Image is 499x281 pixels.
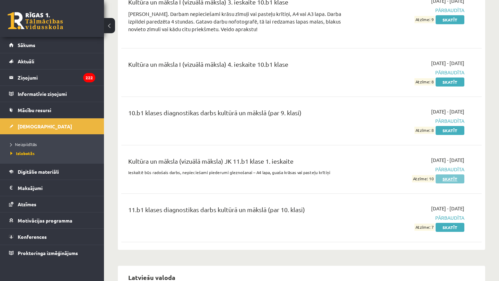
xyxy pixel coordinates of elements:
[18,86,95,102] legend: Informatīvie ziņojumi
[10,141,97,147] a: Neizpildītās
[414,16,435,23] span: Atzīme: 9
[9,53,95,69] a: Aktuāli
[128,169,349,175] p: Ieskaitē būs radošais darbs, nepieciešami piederumi gleznošanai – A4 lapa, guaša krāsas vai paste...
[128,108,349,121] div: 10.b1 klases diagnostikas darbs kultūrā un mākslā (par 9. klasi)
[9,196,95,212] a: Atzīmes
[9,86,95,102] a: Informatīvie ziņojumi
[18,201,36,207] span: Atzīmes
[9,102,95,118] a: Mācību resursi
[8,12,63,29] a: Rīgas 1. Tālmācības vidusskola
[18,234,47,240] span: Konferences
[18,42,35,48] span: Sākums
[431,108,464,115] span: [DATE] - [DATE]
[128,60,349,72] div: Kultūra un māksla I (vizuālā māksla) 4. ieskaite 10.b1 klase
[9,164,95,180] a: Digitālie materiāli
[414,224,435,231] span: Atzīme: 7
[18,123,72,129] span: [DEMOGRAPHIC_DATA]
[10,151,35,156] span: Izlabotās
[18,70,95,85] legend: Ziņojumi
[436,126,464,135] a: Skatīt
[436,223,464,232] a: Skatīt
[431,205,464,212] span: [DATE] - [DATE]
[431,60,464,67] span: [DATE] - [DATE]
[359,214,464,221] span: Pārbaudīta
[10,150,97,156] a: Izlabotās
[83,73,95,82] i: 222
[359,69,464,76] span: Pārbaudīta
[18,58,34,64] span: Aktuāli
[359,166,464,173] span: Pārbaudīta
[414,78,435,85] span: Atzīme: 8
[18,169,59,175] span: Digitālie materiāli
[9,229,95,245] a: Konferences
[18,250,78,256] span: Proktoringa izmēģinājums
[18,217,72,224] span: Motivācijas programma
[18,180,95,196] legend: Maksājumi
[18,107,51,113] span: Mācību resursi
[9,70,95,85] a: Ziņojumi222
[359,7,464,14] span: Pārbaudīta
[436,78,464,87] a: Skatīt
[414,127,435,134] span: Atzīme: 8
[431,156,464,164] span: [DATE] - [DATE]
[9,245,95,261] a: Proktoringa izmēģinājums
[359,117,464,125] span: Pārbaudīta
[412,175,435,182] span: Atzīme: 10
[128,156,349,169] div: Kultūra un māksla (vizuālā māksla) JK 11.b1 klase 1. ieskaite
[128,205,349,218] div: 11.b1 klases diagnostikas darbs kultūrā un mākslā (par 10. klasi)
[10,142,37,147] span: Neizpildītās
[9,212,95,228] a: Motivācijas programma
[9,118,95,134] a: [DEMOGRAPHIC_DATA]
[128,10,341,32] span: [PERSON_NAME]. Darbam nepieciešami krāsu zīmuļi vai pasteļu krītiņi, A4 vai A3 lapa. Darba izpild...
[9,180,95,196] a: Maksājumi
[9,37,95,53] a: Sākums
[436,174,464,183] a: Skatīt
[436,15,464,24] a: Skatīt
